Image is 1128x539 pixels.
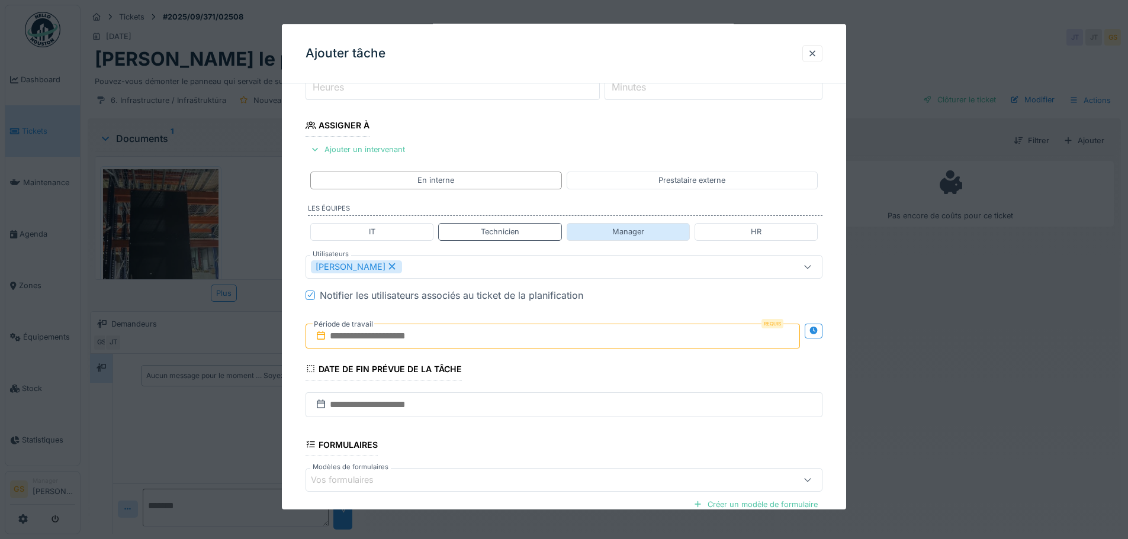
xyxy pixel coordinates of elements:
[306,360,462,380] div: Date de fin prévue de la tâche
[612,226,644,237] div: Manager
[306,141,410,157] div: Ajouter un intervenant
[311,473,390,486] div: Vos formulaires
[306,436,378,456] div: Formulaires
[609,80,648,94] label: Minutes
[306,117,369,137] div: Assigner à
[311,260,402,273] div: [PERSON_NAME]
[417,175,454,186] div: En interne
[310,249,351,259] label: Utilisateurs
[306,46,385,61] h3: Ajouter tâche
[689,496,822,512] div: Créer un modèle de formulaire
[310,462,391,472] label: Modèles de formulaires
[310,80,346,94] label: Heures
[658,175,725,186] div: Prestataire externe
[313,318,374,331] label: Période de travail
[481,226,519,237] div: Technicien
[761,319,783,328] div: Requis
[308,204,822,217] label: Les équipes
[320,288,583,302] div: Notifier les utilisateurs associés au ticket de la planification
[751,226,761,237] div: HR
[369,226,375,237] div: IT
